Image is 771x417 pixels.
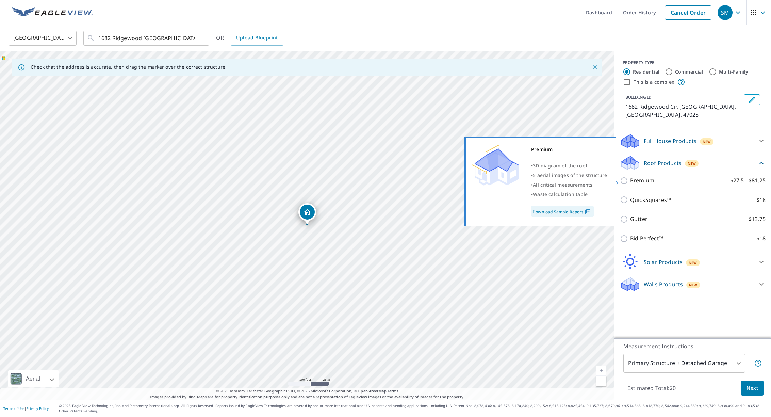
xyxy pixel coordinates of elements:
div: • [531,190,607,199]
div: • [531,180,607,190]
img: Premium [472,145,519,186]
div: OR [216,31,283,46]
a: Current Level 18, Zoom In [596,366,606,376]
span: New [703,139,711,144]
a: Current Level 18, Zoom Out [596,376,606,386]
div: Roof ProductsNew [620,155,766,171]
p: $18 [756,234,766,243]
p: Walls Products [644,280,683,288]
img: EV Logo [12,7,93,18]
input: Search by address or latitude-longitude [98,29,195,48]
span: Upload Blueprint [236,34,278,42]
div: • [531,171,607,180]
div: PROPERTY TYPE [623,60,763,66]
span: New [688,161,696,166]
div: SM [718,5,733,20]
span: Your report will include the primary structure and a detached garage if one exists. [754,359,762,367]
a: OpenStreetMap [358,388,386,394]
label: Multi-Family [719,68,749,75]
div: Aerial [8,370,59,387]
p: $18 [756,196,766,204]
div: Dropped pin, building 1, Residential property, 1682 Ridgewood Cir Lawrenceburg, IN 47025 [298,203,316,224]
span: 3D diagram of the roof [533,162,587,169]
span: Next [747,384,758,392]
p: © 2025 Eagle View Technologies, Inc. and Pictometry International Corp. All Rights Reserved. Repo... [59,403,768,414]
div: • [531,161,607,171]
button: Next [741,381,764,396]
a: Terms of Use [3,406,24,411]
p: Measurement Instructions [623,342,762,350]
span: © 2025 TomTom, Earthstar Geographics SIO, © 2025 Microsoft Corporation, © [216,388,399,394]
span: All critical measurements [533,181,592,188]
p: Gutter [630,215,647,223]
p: Full House Products [644,137,696,145]
span: New [689,282,698,288]
a: Upload Blueprint [231,31,283,46]
p: QuickSquares™ [630,196,671,204]
div: [GEOGRAPHIC_DATA] [9,29,77,48]
p: BUILDING ID [625,94,652,100]
div: Primary Structure + Detached Garage [623,354,745,373]
a: Cancel Order [665,5,711,20]
span: Waste calculation table [533,191,588,197]
p: Premium [630,176,654,185]
p: $27.5 - $81.25 [730,176,766,185]
a: Privacy Policy [27,406,49,411]
label: This is a complex [634,79,674,85]
div: Aerial [24,370,42,387]
button: Edit building 1 [744,94,760,105]
label: Residential [633,68,659,75]
p: Solar Products [644,258,683,266]
p: Roof Products [644,159,682,167]
p: Check that the address is accurate, then drag the marker over the correct structure. [31,64,227,70]
span: 5 aerial images of the structure [533,172,607,178]
p: Estimated Total: $0 [622,381,681,396]
div: Premium [531,145,607,154]
img: Pdf Icon [583,209,592,215]
p: 1682 Ridgewood Cir, [GEOGRAPHIC_DATA], [GEOGRAPHIC_DATA], 47025 [625,102,741,119]
p: $13.75 [749,215,766,223]
label: Commercial [675,68,703,75]
p: Bid Perfect™ [630,234,663,243]
div: Solar ProductsNew [620,254,766,270]
div: Full House ProductsNew [620,133,766,149]
p: | [3,406,49,411]
button: Close [591,63,600,72]
span: New [689,260,697,266]
a: Terms [388,388,399,394]
a: Download Sample Report [531,206,594,217]
div: Walls ProductsNew [620,276,766,292]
